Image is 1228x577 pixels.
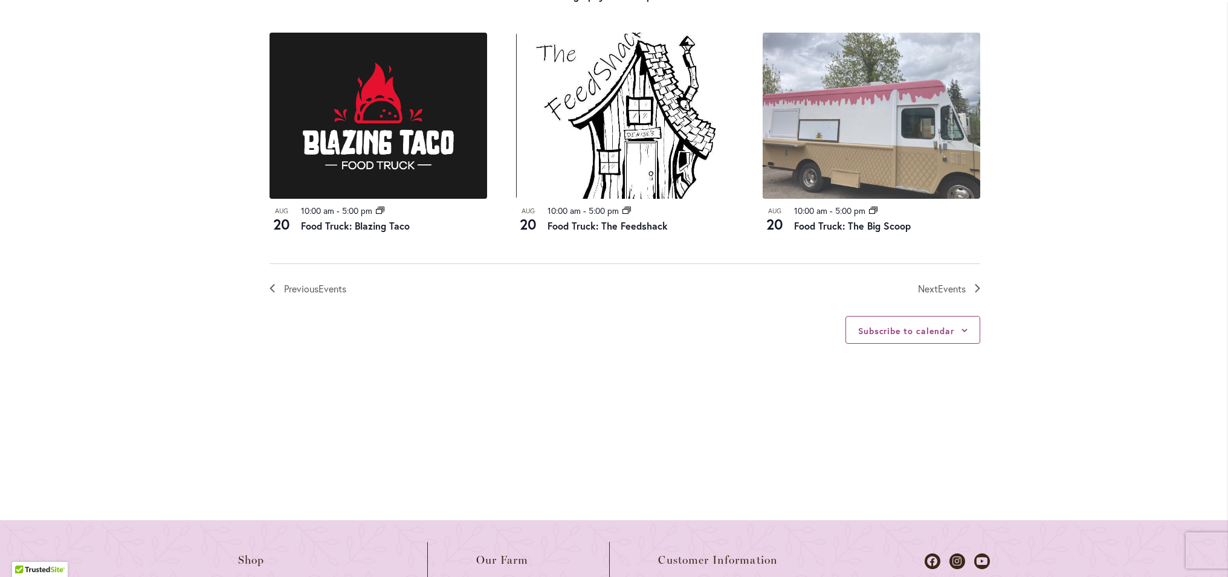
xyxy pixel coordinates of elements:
span: Next [918,281,966,297]
button: Subscribe to calendar [858,325,954,337]
span: Aug [516,206,540,216]
img: Blazing Taco Food Truck [270,33,487,199]
a: Food Truck: The Big Scoop [794,219,911,232]
img: The Feedshack [516,33,734,199]
span: 20 [270,214,294,234]
span: Aug [763,206,787,216]
time: 5:00 pm [342,205,372,216]
span: Events [938,282,966,295]
span: Events [318,282,346,295]
a: Dahlias on Instagram [949,553,965,569]
time: 10:00 am [301,205,334,216]
span: - [830,205,833,216]
a: Next Events [918,281,980,297]
span: 20 [763,214,787,234]
a: Food Truck: Blazing Taco [301,219,410,232]
span: Customer Information [658,554,778,566]
span: Shop [238,554,265,566]
time: 5:00 pm [835,205,865,216]
time: 5:00 pm [589,205,619,216]
a: Previous Events [270,281,346,297]
time: 10:00 am [794,205,827,216]
span: Aug [270,206,294,216]
time: 10:00 am [548,205,581,216]
span: Our Farm [476,554,528,566]
span: Previous [284,281,346,297]
span: 20 [516,214,540,234]
a: Dahlias on Facebook [925,553,940,569]
a: Dahlias on Youtube [974,553,990,569]
img: Food Truck: The Big Scoop [763,33,980,199]
span: - [337,205,340,216]
span: - [583,205,586,216]
a: Food Truck: The Feedshack [548,219,668,232]
iframe: Launch Accessibility Center [9,534,43,568]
